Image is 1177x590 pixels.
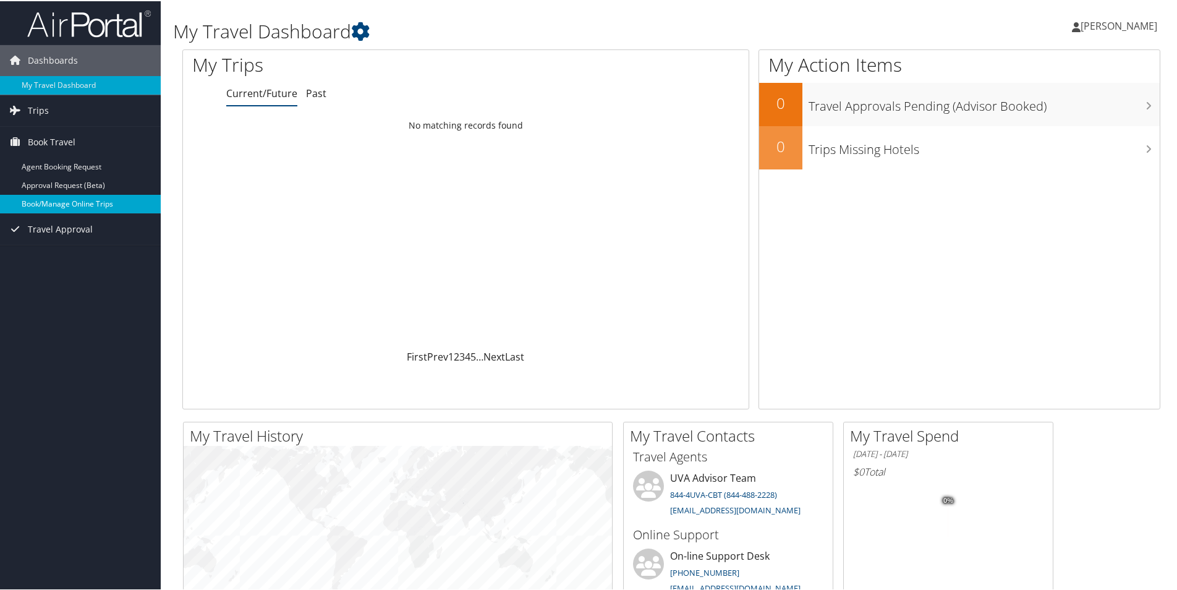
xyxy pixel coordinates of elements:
[759,135,802,156] h2: 0
[192,51,504,77] h1: My Trips
[407,349,427,362] a: First
[670,566,739,577] a: [PHONE_NUMBER]
[28,213,93,244] span: Travel Approval
[759,92,802,113] h2: 0
[670,488,777,499] a: 844-4UVA-CBT (844-488-2228)
[850,424,1053,445] h2: My Travel Spend
[226,85,297,99] a: Current/Future
[448,349,454,362] a: 1
[630,424,833,445] h2: My Travel Contacts
[470,349,476,362] a: 5
[27,8,151,37] img: airportal-logo.png
[483,349,505,362] a: Next
[190,424,612,445] h2: My Travel History
[853,464,864,477] span: $0
[633,525,823,542] h3: Online Support
[943,496,953,503] tspan: 0%
[809,134,1160,157] h3: Trips Missing Hotels
[28,126,75,156] span: Book Travel
[633,447,823,464] h3: Travel Agents
[28,44,78,75] span: Dashboards
[759,51,1160,77] h1: My Action Items
[1072,6,1170,43] a: [PERSON_NAME]
[505,349,524,362] a: Last
[476,349,483,362] span: …
[853,464,1043,477] h6: Total
[28,94,49,125] span: Trips
[183,113,749,135] td: No matching records found
[627,469,830,520] li: UVA Advisor Team
[1081,18,1157,32] span: [PERSON_NAME]
[454,349,459,362] a: 2
[306,85,326,99] a: Past
[759,125,1160,168] a: 0Trips Missing Hotels
[173,17,838,43] h1: My Travel Dashboard
[427,349,448,362] a: Prev
[759,82,1160,125] a: 0Travel Approvals Pending (Advisor Booked)
[465,349,470,362] a: 4
[670,503,801,515] a: [EMAIL_ADDRESS][DOMAIN_NAME]
[809,90,1160,114] h3: Travel Approvals Pending (Advisor Booked)
[853,447,1043,459] h6: [DATE] - [DATE]
[459,349,465,362] a: 3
